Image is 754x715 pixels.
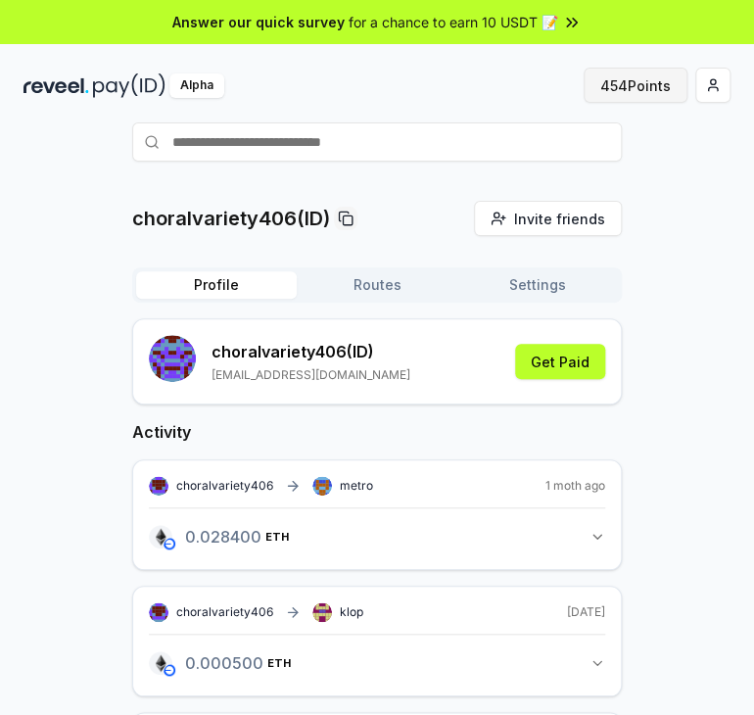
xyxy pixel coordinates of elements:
img: pay_id [93,73,165,98]
img: base-network.png [164,538,175,549]
span: Answer our quick survey [172,12,345,32]
img: reveel_dark [24,73,89,98]
img: base-network.png [164,664,175,676]
button: Settings [457,271,618,299]
button: Invite friends [474,201,622,236]
span: Invite friends [514,209,605,229]
button: Profile [136,271,297,299]
button: 0.028400ETH [149,520,605,553]
button: Routes [297,271,457,299]
button: 0.000500ETH [149,646,605,680]
span: choralvariety406 [176,478,273,494]
img: logo.png [149,525,172,548]
span: metro [340,478,373,494]
p: [EMAIL_ADDRESS][DOMAIN_NAME] [212,367,410,383]
button: Get Paid [515,344,605,379]
span: klop [340,604,363,620]
span: 1 moth ago [545,478,605,494]
button: 454Points [584,68,687,103]
span: for a chance to earn 10 USDT 📝 [349,12,558,32]
span: [DATE] [567,604,605,620]
span: choralvariety406 [176,604,273,620]
div: Alpha [169,73,224,98]
p: choralvariety406 (ID) [212,340,410,363]
img: logo.png [149,651,172,675]
p: choralvariety406(ID) [132,205,330,232]
h2: Activity [132,420,622,444]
